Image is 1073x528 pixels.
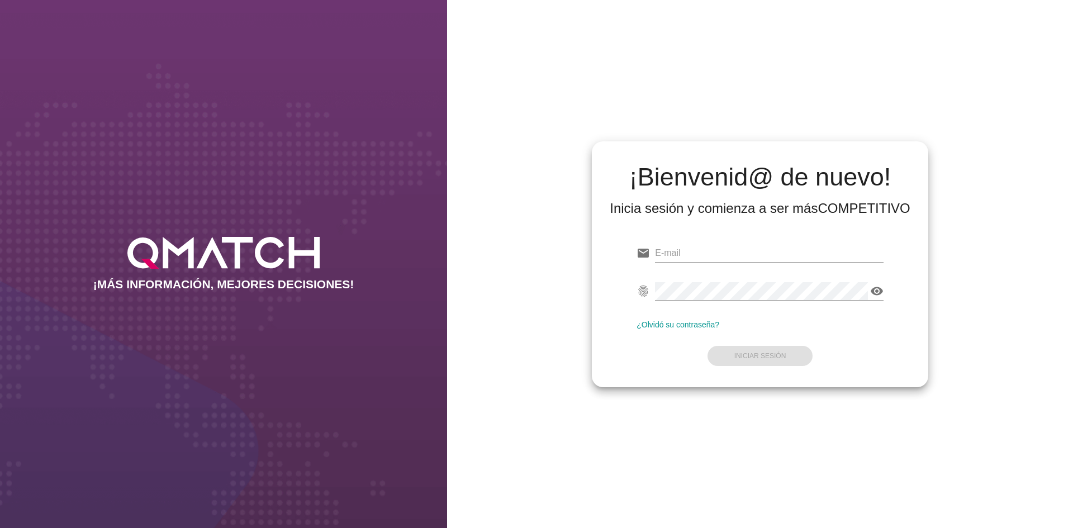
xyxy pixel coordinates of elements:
[655,244,884,262] input: E-mail
[610,199,910,217] div: Inicia sesión y comienza a ser más
[870,284,884,298] i: visibility
[610,164,910,191] h2: ¡Bienvenid@ de nuevo!
[93,278,354,291] h2: ¡MÁS INFORMACIÓN, MEJORES DECISIONES!
[637,246,650,260] i: email
[637,284,650,298] i: fingerprint
[637,320,719,329] a: ¿Olvidó su contraseña?
[818,201,910,216] strong: COMPETITIVO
